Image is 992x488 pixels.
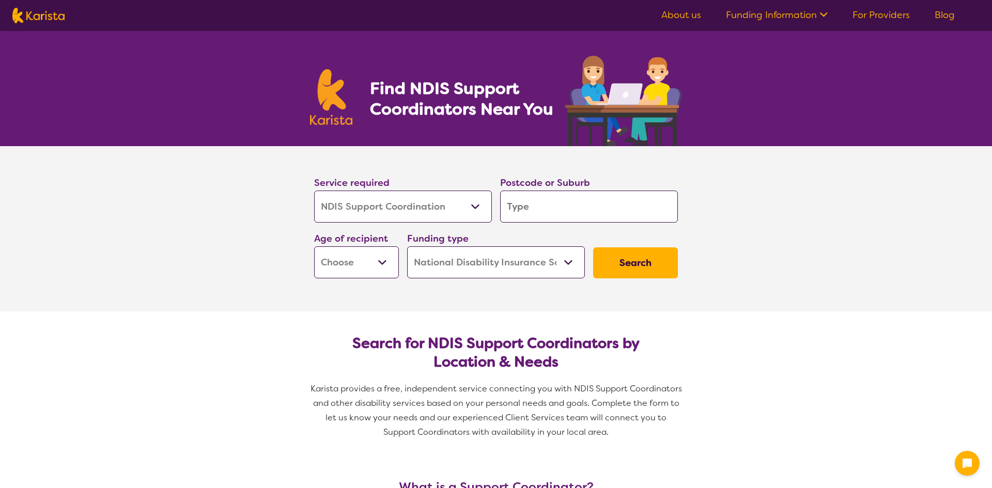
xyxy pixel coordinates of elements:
[726,9,828,21] a: Funding Information
[500,177,590,189] label: Postcode or Suburb
[314,232,388,245] label: Age of recipient
[12,8,65,23] img: Karista logo
[853,9,910,21] a: For Providers
[935,9,955,21] a: Blog
[565,56,682,146] img: support-coordination
[310,69,352,125] img: Karista logo
[314,177,390,189] label: Service required
[593,247,678,278] button: Search
[370,78,561,119] h1: Find NDIS Support Coordinators Near You
[500,191,678,223] input: Type
[311,383,684,437] span: Karista provides a free, independent service connecting you with NDIS Support Coordinators and ot...
[661,9,701,21] a: About us
[322,334,670,371] h2: Search for NDIS Support Coordinators by Location & Needs
[407,232,469,245] label: Funding type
